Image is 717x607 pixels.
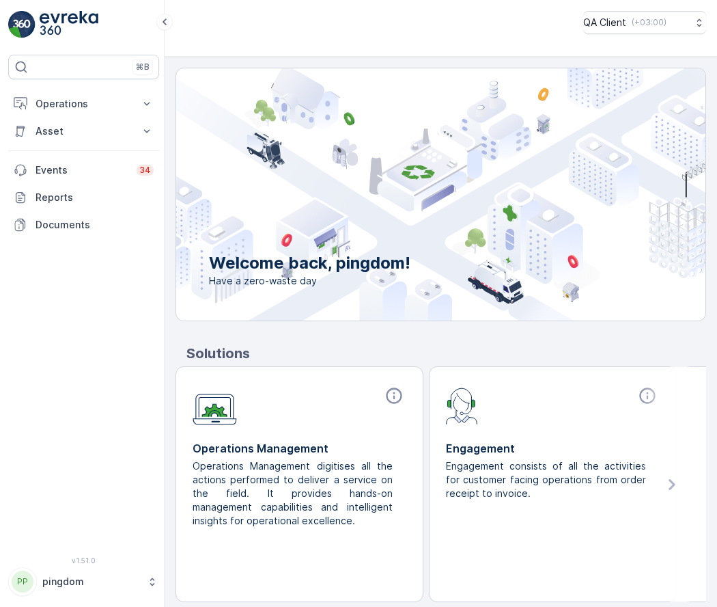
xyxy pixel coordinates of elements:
p: Engagement consists of all the activities for customer facing operations from order receipt to in... [446,459,649,500]
p: Welcome back, pingdom! [209,252,410,274]
p: Solutions [186,343,706,364]
p: ( +03:00 ) [632,17,666,28]
span: Have a zero-waste day [209,274,410,288]
button: PPpingdom [8,567,159,596]
p: Events [36,163,128,177]
button: Operations [8,90,159,118]
img: city illustration [115,68,705,321]
p: ⌘B [136,62,150,72]
p: Operations [36,97,132,111]
p: Engagement [446,440,660,457]
img: logo_light-DOdMpM7g.png [40,11,98,38]
p: Asset [36,124,132,138]
p: 34 [139,165,151,176]
img: module-icon [193,386,237,425]
div: PP [12,571,33,593]
p: Operations Management [193,440,406,457]
img: logo [8,11,36,38]
a: Documents [8,211,159,239]
a: Reports [8,184,159,211]
img: module-icon [446,386,478,424]
p: Reports [36,191,154,204]
p: Documents [36,218,154,232]
p: Operations Management digitises all the actions performed to deliver a service on the field. It p... [193,459,395,528]
a: Events34 [8,157,159,184]
button: Asset [8,118,159,145]
p: QA Client [583,16,626,29]
button: QA Client(+03:00) [583,11,706,34]
span: v 1.51.0 [8,556,159,565]
p: pingdom [42,575,140,589]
